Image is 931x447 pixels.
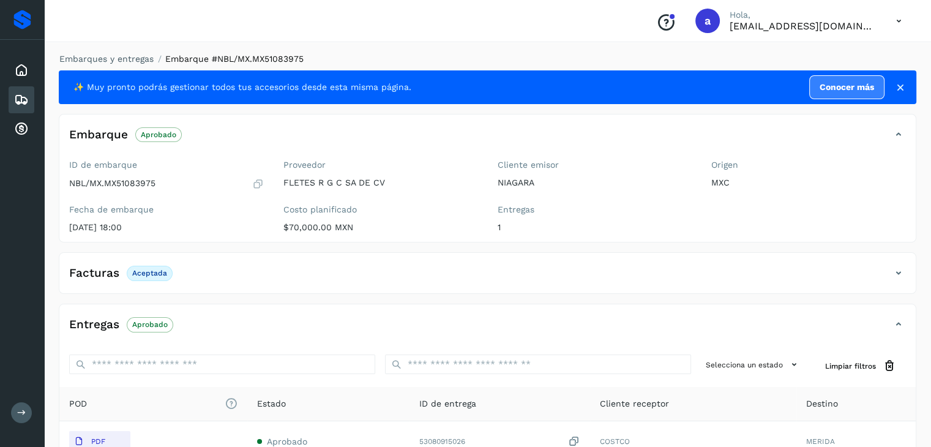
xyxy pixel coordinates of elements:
a: Conocer más [809,75,884,99]
label: Proveedor [283,160,478,170]
button: Limpiar filtros [815,355,906,377]
div: FacturasAceptada [59,263,916,293]
label: Entregas [498,205,692,215]
span: POD [69,397,237,410]
p: NBL/MX.MX51083975 [69,178,155,189]
div: EmbarqueAprobado [59,124,916,155]
p: NIAGARA [498,178,692,188]
button: Selecciona un estado [701,355,806,375]
label: Costo planificado [283,205,478,215]
span: ✨ Muy pronto podrás gestionar todos tus accesorios desde esta misma página. [73,81,411,94]
div: Cuentas por cobrar [9,116,34,143]
span: Embarque #NBL/MX.MX51083975 [165,54,304,64]
p: MXC [711,178,906,188]
h4: Facturas [69,266,119,280]
label: Origen [711,160,906,170]
p: FLETES R G C SA DE CV [283,178,478,188]
div: Embarques [9,86,34,113]
label: Fecha de embarque [69,205,264,215]
a: Embarques y entregas [59,54,154,64]
p: Hola, [730,10,877,20]
span: Aprobado [267,437,307,446]
label: ID de embarque [69,160,264,170]
span: Destino [806,397,838,410]
span: Cliente receptor [600,397,669,410]
div: Inicio [9,57,34,84]
p: Aprobado [141,130,176,139]
p: Aprobado [132,320,168,329]
p: $70,000.00 MXN [283,222,478,233]
label: Cliente emisor [498,160,692,170]
span: Estado [257,397,286,410]
h4: Embarque [69,128,128,142]
p: PDF [91,437,105,446]
p: 1 [498,222,692,233]
p: [DATE] 18:00 [69,222,264,233]
span: Limpiar filtros [825,361,876,372]
nav: breadcrumb [59,53,916,66]
div: EntregasAprobado [59,314,916,345]
p: angelarodriguez@fletesrgc.com [730,20,877,32]
p: Aceptada [132,269,167,277]
span: ID de entrega [419,397,476,410]
h4: Entregas [69,318,119,332]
